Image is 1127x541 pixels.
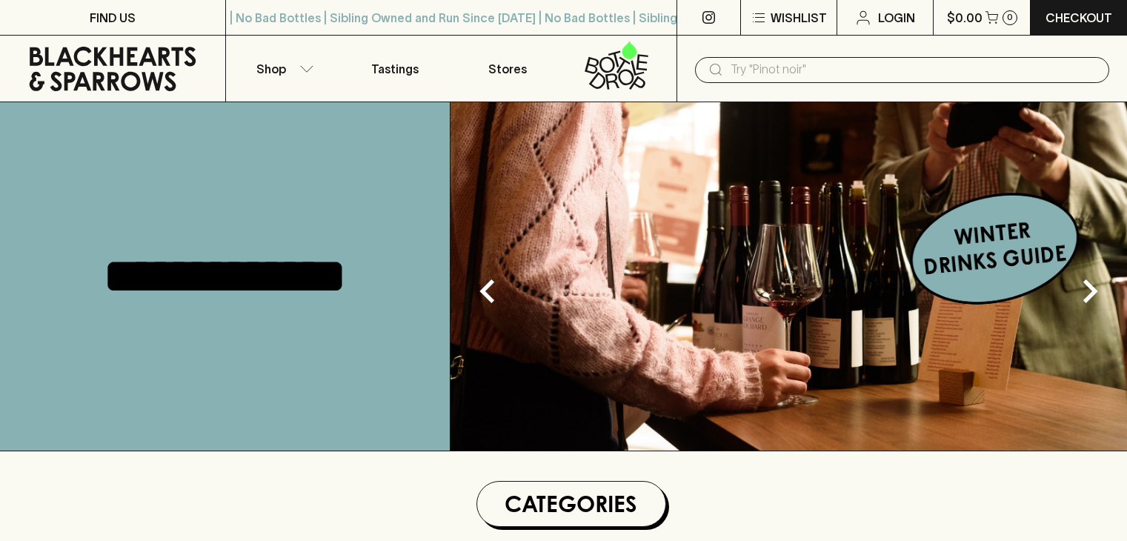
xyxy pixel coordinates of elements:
h1: Categories [483,488,659,520]
p: Stores [488,60,527,78]
button: Shop [226,36,339,102]
p: Wishlist [771,9,827,27]
input: Try "Pinot noir" [731,58,1097,82]
p: FIND US [90,9,136,27]
p: Shop [256,60,286,78]
button: Next [1060,262,1120,321]
p: Checkout [1045,9,1112,27]
button: Previous [458,262,517,321]
p: Tastings [371,60,419,78]
p: $0.00 [947,9,983,27]
a: Tastings [339,36,451,102]
img: optimise [451,102,1127,451]
p: Login [878,9,915,27]
p: 0 [1007,13,1013,21]
a: Stores [451,36,564,102]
